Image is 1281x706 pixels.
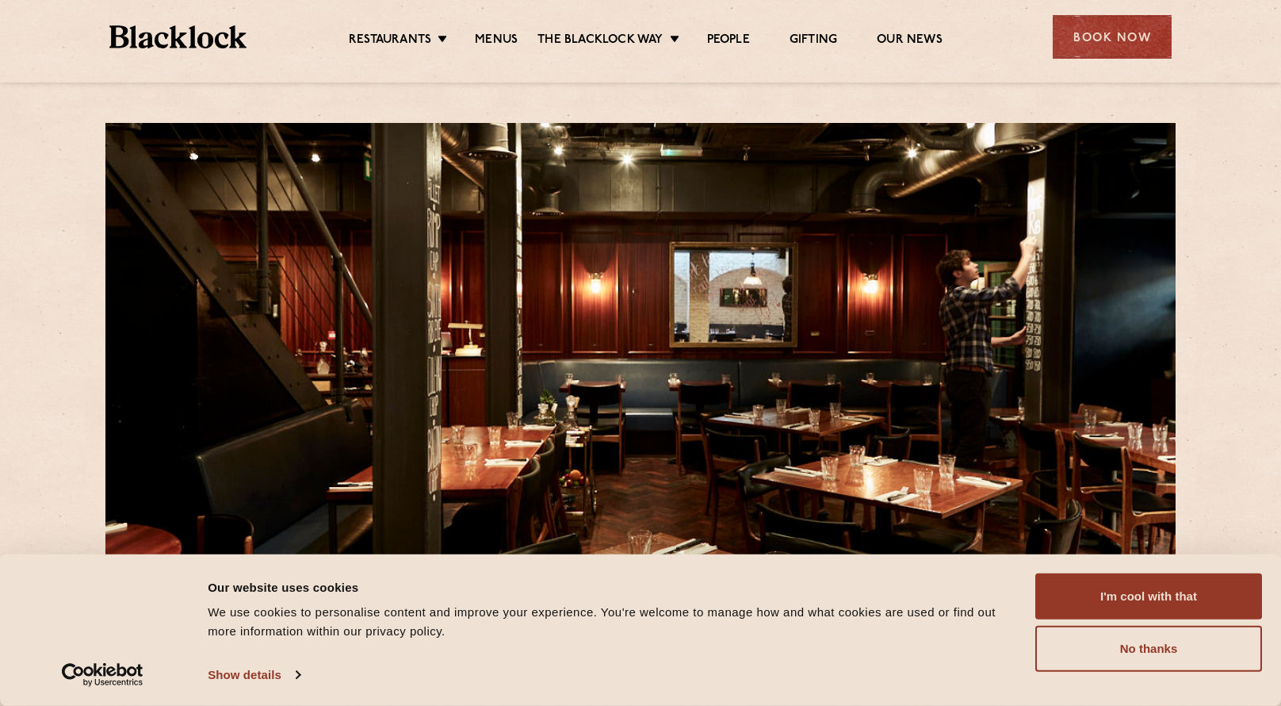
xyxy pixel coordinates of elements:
[33,663,172,687] a: Usercentrics Cookiebot - opens in a new window
[109,25,247,48] img: BL_Textured_Logo-footer-cropped.svg
[877,33,943,50] a: Our News
[208,663,300,687] a: Show details
[349,33,431,50] a: Restaurants
[1035,626,1262,672] button: No thanks
[537,33,663,50] a: The Blacklock Way
[208,577,1000,597] div: Our website uses cookies
[1053,15,1172,59] div: Book Now
[1035,574,1262,620] button: I'm cool with that
[475,33,518,50] a: Menus
[790,33,837,50] a: Gifting
[208,603,1000,641] div: We use cookies to personalise content and improve your experience. You're welcome to manage how a...
[707,33,750,50] a: People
